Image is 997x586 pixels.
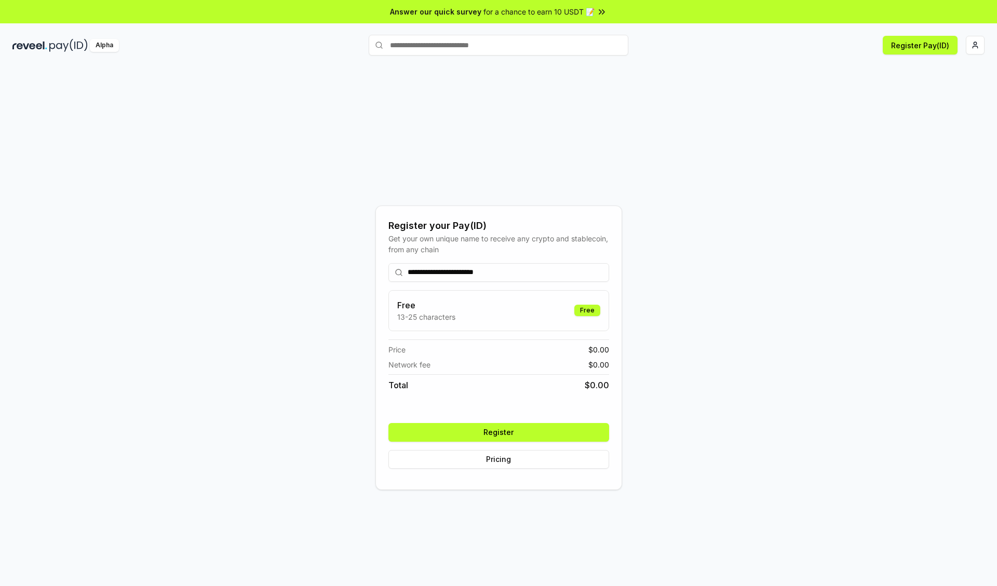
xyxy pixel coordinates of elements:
[483,6,595,17] span: for a chance to earn 10 USDT 📝
[90,39,119,52] div: Alpha
[585,379,609,391] span: $ 0.00
[388,359,430,370] span: Network fee
[397,311,455,322] p: 13-25 characters
[49,39,88,52] img: pay_id
[883,36,958,54] button: Register Pay(ID)
[388,344,406,355] span: Price
[574,305,600,316] div: Free
[388,450,609,469] button: Pricing
[388,233,609,255] div: Get your own unique name to receive any crypto and stablecoin, from any chain
[588,359,609,370] span: $ 0.00
[12,39,47,52] img: reveel_dark
[388,219,609,233] div: Register your Pay(ID)
[388,423,609,442] button: Register
[588,344,609,355] span: $ 0.00
[390,6,481,17] span: Answer our quick survey
[397,299,455,311] h3: Free
[388,379,408,391] span: Total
